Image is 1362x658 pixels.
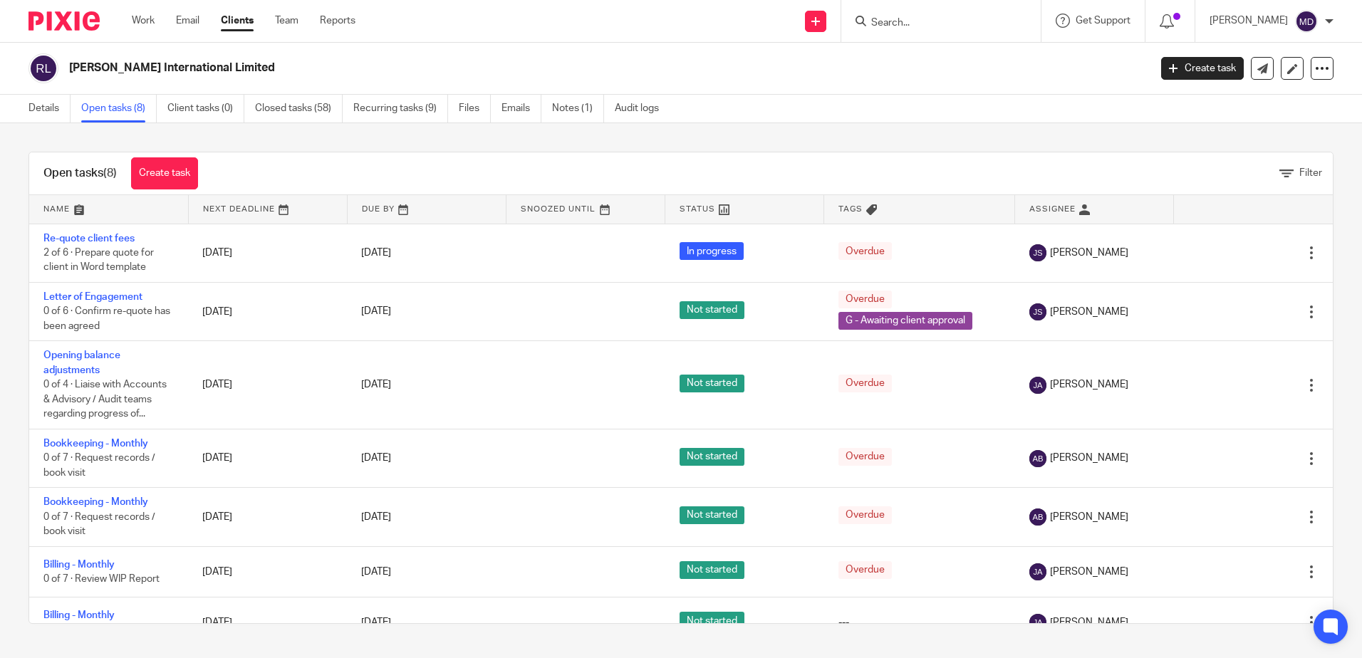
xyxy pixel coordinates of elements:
img: svg%3E [1029,563,1046,580]
span: Filter [1299,168,1322,178]
span: Snoozed Until [521,205,596,213]
img: svg%3E [1029,377,1046,394]
span: [PERSON_NAME] [1050,615,1128,630]
span: Not started [680,301,744,319]
span: Status [680,205,715,213]
td: [DATE] [188,546,347,597]
a: Audit logs [615,95,670,122]
a: Recurring tasks (9) [353,95,448,122]
span: Tags [838,205,863,213]
img: svg%3E [1029,303,1046,320]
td: [DATE] [188,488,347,546]
span: [PERSON_NAME] [1050,565,1128,579]
a: Team [275,14,298,28]
p: [PERSON_NAME] [1210,14,1288,28]
span: Not started [680,448,744,466]
span: Overdue [838,242,892,260]
a: Client tasks (0) [167,95,244,122]
img: svg%3E [1029,508,1046,526]
span: 0 of 6 · Confirm re-quote has been agreed [43,307,170,332]
a: Re-quote client fees [43,234,135,244]
a: Email [176,14,199,28]
span: Overdue [838,506,892,524]
span: [PERSON_NAME] [1050,305,1128,319]
img: svg%3E [1029,614,1046,631]
span: 0 of 4 · Liaise with Accounts & Advisory / Audit teams regarding progress of... [43,380,167,419]
span: Not started [680,375,744,392]
span: Overdue [838,291,892,308]
span: Overdue [838,375,892,392]
img: svg%3E [28,53,58,83]
a: Open tasks (8) [81,95,157,122]
span: [DATE] [361,307,391,317]
a: Details [28,95,71,122]
span: G - Awaiting client approval [838,312,972,330]
span: Not started [680,561,744,579]
span: [DATE] [361,380,391,390]
td: [DATE] [188,341,347,429]
input: Search [870,17,998,30]
span: [PERSON_NAME] [1050,451,1128,465]
a: Bookkeeping - Monthly [43,439,148,449]
img: svg%3E [1029,450,1046,467]
span: Get Support [1076,16,1130,26]
td: [DATE] [188,597,347,648]
a: Letter of Engagement [43,292,142,302]
span: [PERSON_NAME] [1050,510,1128,524]
span: Not started [680,612,744,630]
span: [DATE] [361,512,391,522]
span: Not started [680,506,744,524]
span: Overdue [838,448,892,466]
a: Closed tasks (58) [255,95,343,122]
img: svg%3E [1295,10,1318,33]
span: 2 of 6 · Prepare quote for client in Word template [43,248,154,273]
a: Opening balance adjustments [43,350,120,375]
span: In progress [680,242,744,260]
a: Create task [1161,57,1244,80]
div: --- [838,615,1001,630]
h1: Open tasks [43,166,117,181]
span: (8) [103,167,117,179]
span: [DATE] [361,453,391,463]
a: Clients [221,14,254,28]
span: 0 of 7 · Request records / book visit [43,512,155,537]
a: Bookkeeping - Monthly [43,497,148,507]
a: Billing - Monthly [43,560,115,570]
a: Files [459,95,491,122]
img: svg%3E [1029,244,1046,261]
img: Pixie [28,11,100,31]
span: 0 of 7 · Review WIP Report [43,574,160,584]
td: [DATE] [188,282,347,340]
span: [PERSON_NAME] [1050,377,1128,392]
a: Create task [131,157,198,189]
span: [DATE] [361,567,391,577]
span: Overdue [838,561,892,579]
a: Reports [320,14,355,28]
span: 0 of 7 · Request records / book visit [43,453,155,478]
a: Notes (1) [552,95,604,122]
a: Billing - Monthly [43,610,115,620]
td: [DATE] [188,429,347,487]
span: [DATE] [361,617,391,627]
span: [DATE] [361,248,391,258]
a: Emails [501,95,541,122]
td: [DATE] [188,224,347,282]
a: Work [132,14,155,28]
h2: [PERSON_NAME] International Limited [69,61,925,75]
span: [PERSON_NAME] [1050,246,1128,260]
